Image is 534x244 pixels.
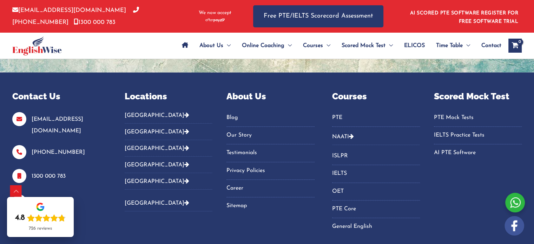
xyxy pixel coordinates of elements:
a: Sitemap [226,200,314,212]
span: Menu Toggle [223,33,231,58]
a: Career [226,183,314,194]
a: [GEOGRAPHIC_DATA] [125,200,189,206]
img: cropped-ew-logo [12,36,62,55]
p: Scored Mock Test [434,90,522,103]
div: Rating: 4.8 out of 5 [15,213,66,223]
a: View Shopping Cart, empty [508,39,522,53]
span: About Us [199,33,223,58]
nav: Menu [434,112,522,159]
div: 726 reviews [29,226,52,231]
button: [GEOGRAPHIC_DATA] [125,140,212,157]
a: CoursesMenu Toggle [297,33,336,58]
a: Blog [226,112,314,124]
a: PTE Core [332,203,420,215]
a: AI PTE Software [434,147,522,159]
aside: Footer Widget 3 [226,90,314,220]
button: [GEOGRAPHIC_DATA] [125,124,212,140]
span: Online Coaching [242,33,284,58]
p: Courses [332,90,420,103]
a: IELTS [332,168,420,179]
img: Afterpay-Logo [205,18,225,22]
span: ELICOS [404,33,425,58]
span: Time Table [436,33,463,58]
a: General English [332,221,420,232]
a: OET [332,186,420,197]
a: About UsMenu Toggle [194,33,236,58]
a: [PHONE_NUMBER] [32,150,85,155]
button: [GEOGRAPHIC_DATA] [125,173,212,190]
span: Scored Mock Test [342,33,385,58]
button: [GEOGRAPHIC_DATA] [125,157,212,173]
a: [EMAIL_ADDRESS][DOMAIN_NAME] [32,117,83,134]
span: Menu Toggle [323,33,330,58]
div: 4.8 [15,213,25,223]
span: Courses [303,33,323,58]
span: We now accept [199,9,231,17]
a: Our Story [226,130,314,141]
a: 1300 000 783 [74,19,116,25]
a: [PHONE_NUMBER] [12,7,139,25]
a: Testimonials [226,147,314,159]
nav: Menu [226,112,314,212]
nav: Menu [332,112,420,127]
a: 1300 000 783 [32,173,66,179]
nav: Site Navigation: Main Menu [176,33,501,58]
p: Contact Us [12,90,107,103]
nav: Menu [332,150,420,232]
button: [GEOGRAPHIC_DATA] [125,195,212,211]
a: IELTS Practice Tests [434,130,522,141]
button: [GEOGRAPHIC_DATA] [125,112,212,124]
a: Online CoachingMenu Toggle [236,33,297,58]
span: Menu Toggle [284,33,292,58]
a: ELICOS [398,33,430,58]
a: PTE [332,112,420,124]
span: Menu Toggle [385,33,393,58]
aside: Header Widget 1 [406,5,522,28]
a: PTE Mock Tests [434,112,522,124]
p: About Us [226,90,314,103]
span: Menu Toggle [463,33,470,58]
a: Time TableMenu Toggle [430,33,476,58]
span: Contact [481,33,501,58]
a: Contact [476,33,501,58]
aside: Footer Widget 1 [12,90,107,209]
a: ISLPR [332,150,420,162]
aside: Footer Widget 4 [332,90,420,241]
a: Privacy Policies [226,165,314,177]
a: [GEOGRAPHIC_DATA] [125,179,189,184]
a: [EMAIL_ADDRESS][DOMAIN_NAME] [12,7,126,13]
a: Free PTE/IELTS Scorecard Assessment [253,5,383,27]
a: Scored Mock TestMenu Toggle [336,33,398,58]
aside: Footer Widget 2 [125,90,212,217]
button: NAATI [332,128,420,145]
p: Locations [125,90,212,103]
a: NAATI [332,134,349,140]
a: AI SCORED PTE SOFTWARE REGISTER FOR FREE SOFTWARE TRIAL [410,11,519,24]
img: white-facebook.png [505,216,524,236]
